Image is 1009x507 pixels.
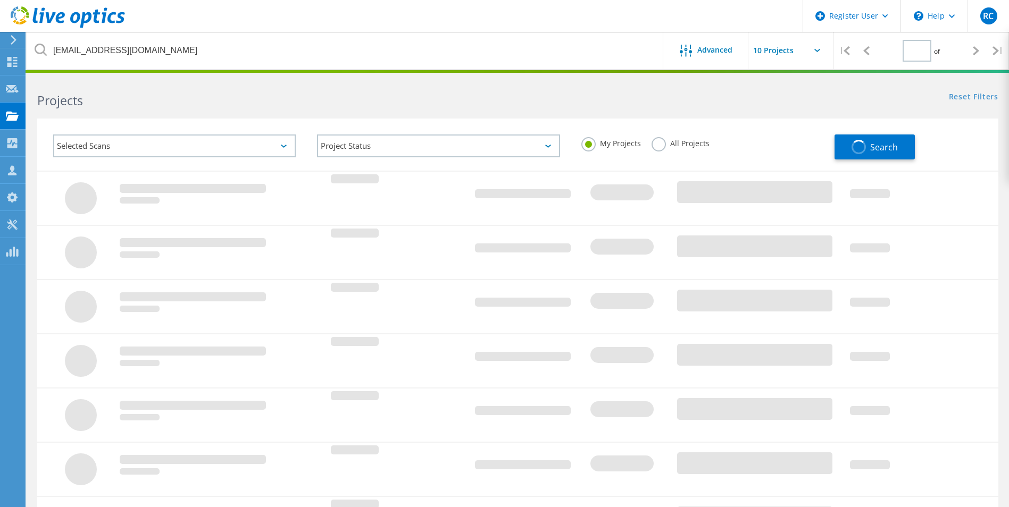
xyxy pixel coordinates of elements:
[914,11,923,21] svg: \n
[53,134,296,157] div: Selected Scans
[37,92,83,109] b: Projects
[581,137,641,147] label: My Projects
[835,134,915,159] button: Search
[27,32,664,69] input: Search projects by name, owner, ID, company, etc
[11,22,125,30] a: Live Optics Dashboard
[949,93,998,102] a: Reset Filters
[833,32,855,70] div: |
[870,141,898,153] span: Search
[697,46,732,54] span: Advanced
[317,134,560,157] div: Project Status
[987,32,1009,70] div: |
[652,137,710,147] label: All Projects
[934,47,940,56] span: of
[983,12,994,20] span: RC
